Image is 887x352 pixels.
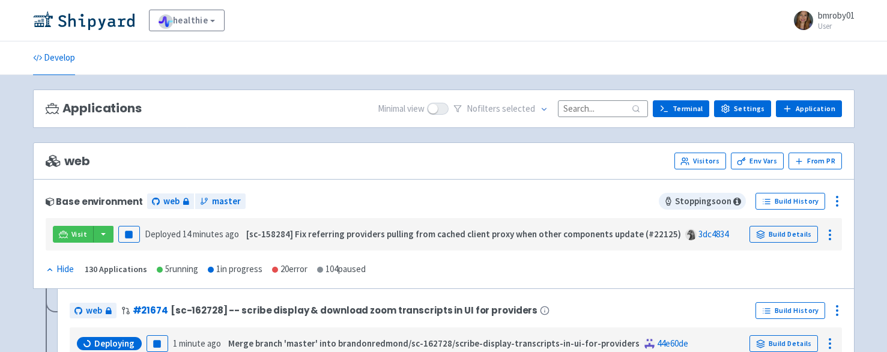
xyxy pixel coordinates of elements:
a: 44e60de [657,338,688,349]
span: [sc-162728] -- scribe display & download zoom transcripts in UI for providers [171,305,537,315]
a: Settings [714,100,771,117]
span: Minimal view [378,102,425,116]
a: Build Details [749,335,818,352]
div: Hide [46,262,74,276]
a: #21674 [133,304,168,317]
strong: [sc-158284] Fix referring providers pulling from cached client proxy when other components update... [246,228,681,240]
div: 104 paused [317,262,366,276]
a: Build Details [749,226,818,243]
div: 20 error [272,262,307,276]
a: web [70,303,117,319]
div: Base environment [46,196,143,207]
a: Env Vars [731,153,784,169]
div: 5 running [157,262,198,276]
a: web [147,193,194,210]
button: From PR [789,153,842,169]
small: User [818,22,855,30]
span: Visit [71,229,87,239]
img: Shipyard logo [33,11,135,30]
span: No filter s [467,102,535,116]
div: 130 Applications [85,262,147,276]
span: web [46,154,90,168]
h3: Applications [46,102,142,115]
a: 3dc4834 [698,228,728,240]
span: selected [502,103,535,114]
time: 14 minutes ago [183,228,239,240]
a: Visitors [674,153,726,169]
span: web [86,304,102,318]
a: Terminal [653,100,709,117]
input: Search... [558,100,648,117]
button: Pause [147,335,168,352]
a: master [195,193,246,210]
span: Stopping soon [659,193,746,210]
span: Deployed [145,228,239,240]
div: 1 in progress [208,262,262,276]
strong: Merge branch 'master' into brandonredmond/sc-162728/scribe-display-transcripts-in-ui-for-providers [228,338,640,349]
a: Build History [755,302,825,319]
span: Deploying [94,338,135,350]
span: master [212,195,241,208]
a: Build History [755,193,825,210]
span: bmroby01 [818,10,855,21]
a: healthie [149,10,225,31]
a: Visit [53,226,94,243]
time: 1 minute ago [173,338,221,349]
button: Pause [118,226,140,243]
span: web [163,195,180,208]
button: Hide [46,262,75,276]
a: Application [776,100,841,117]
a: Develop [33,41,75,75]
a: bmroby01 User [787,11,855,30]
